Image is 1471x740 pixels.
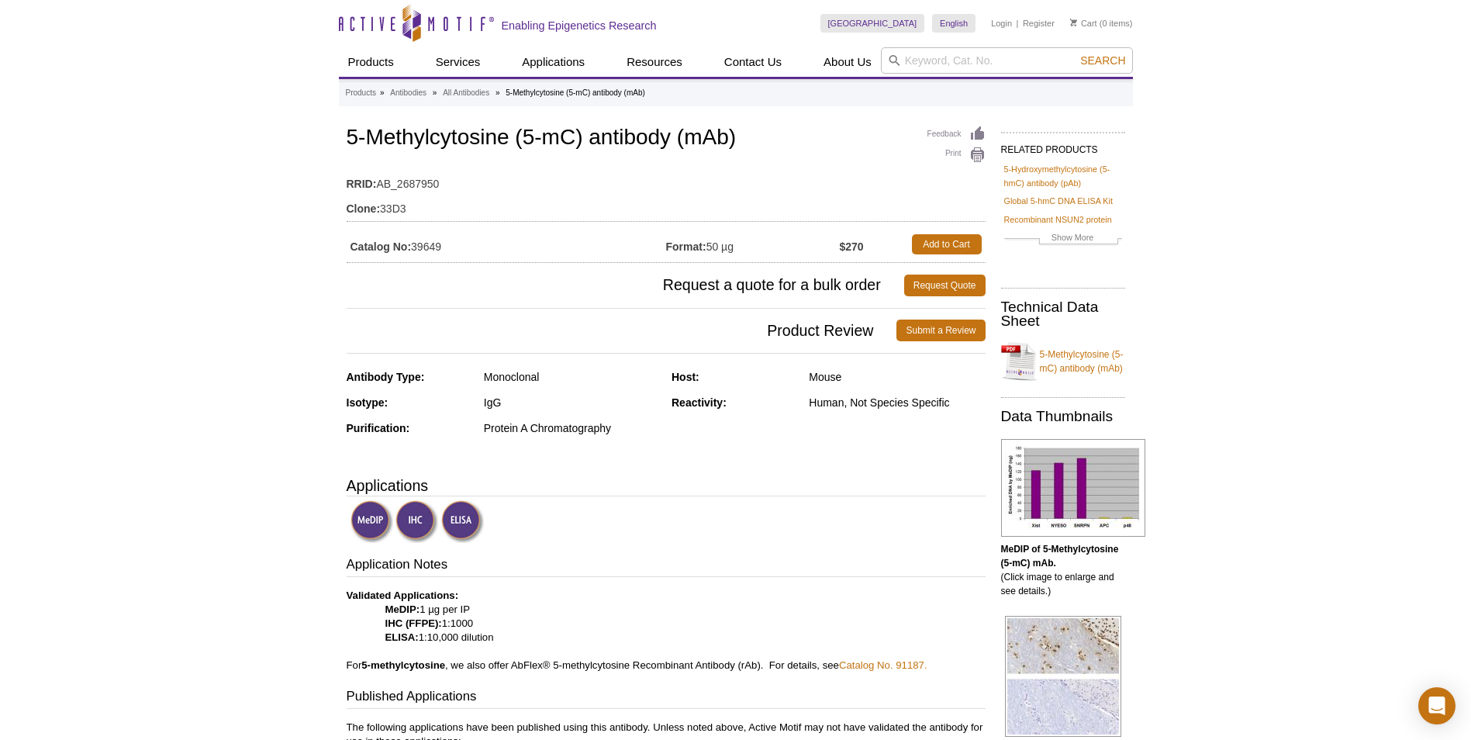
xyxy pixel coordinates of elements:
[502,19,657,33] h2: Enabling Epigenetics Research
[1001,132,1125,160] h2: RELATED PRODUCTS
[426,47,490,77] a: Services
[347,177,377,191] strong: RRID:
[1023,18,1055,29] a: Register
[347,687,986,709] h3: Published Applications
[715,47,791,77] a: Contact Us
[1001,542,1125,598] p: (Click image to enlarge and see details.)
[1004,194,1113,208] a: Global 5-hmC DNA ELISA Kit
[672,371,699,383] strong: Host:
[839,240,863,254] strong: $270
[666,240,706,254] strong: Format:
[839,659,927,671] a: Catalog No. 91187.
[1001,338,1125,385] a: 5-Methylcytosine (5-mC) antibody (mAb)
[1001,410,1125,424] h2: Data Thumbnails
[347,126,986,152] h1: 5-Methylcytosine (5-mC) antibody (mAb)
[350,240,412,254] strong: Catalog No:
[496,88,500,97] li: »
[390,86,426,100] a: Antibodies
[991,18,1012,29] a: Login
[1080,54,1125,67] span: Search
[904,275,986,296] a: Request Quote
[347,230,666,258] td: 39649
[347,396,388,409] strong: Isotype:
[506,88,645,97] li: 5-Methylcytosine (5-mC) antibody (mAb)
[347,474,986,497] h3: Applications
[1005,616,1121,737] img: 5-Methylcytosine (5-mC) antibody (mAb) tested by immunohistochemistry.
[347,168,986,192] td: AB_2687950
[927,147,986,164] a: Print
[1004,162,1122,190] a: 5-Hydroxymethylcytosine (5-hmC) antibody (pAb)
[441,500,484,543] img: Enzyme-linked Immunosorbent Assay Validated
[672,396,727,409] strong: Reactivity:
[1076,54,1130,67] button: Search
[927,126,986,143] a: Feedback
[433,88,437,97] li: »
[1070,18,1097,29] a: Cart
[1017,14,1019,33] li: |
[932,14,975,33] a: English
[347,202,381,216] strong: Clone:
[1418,687,1455,724] div: Open Intercom Messenger
[385,631,419,643] strong: ELISA:
[809,370,985,384] div: Mouse
[1070,19,1077,26] img: Your Cart
[339,47,403,77] a: Products
[443,86,489,100] a: All Antibodies
[1001,300,1125,328] h2: Technical Data Sheet
[814,47,881,77] a: About Us
[1001,544,1119,569] b: MeDIP of 5-Methylcytosine (5-mC) mAb.
[484,421,660,435] div: Protein A Chromatography
[484,396,660,410] div: IgG
[347,320,897,341] span: Product Review
[346,86,376,100] a: Products
[809,396,985,410] div: Human, Not Species Specific
[820,14,925,33] a: [GEOGRAPHIC_DATA]
[385,603,420,615] strong: MeDIP:
[350,500,393,543] img: Methyl-DNA Immunoprecipitation Validated
[1004,213,1112,226] a: Recombinant NSUN2 protein
[1001,439,1145,537] img: 5-Methylcytosine (5-mC) antibody (mAb) tested by MeDIP analysis.
[513,47,594,77] a: Applications
[380,88,385,97] li: »
[484,370,660,384] div: Monoclonal
[395,500,438,543] img: Immunohistochemistry Validated
[617,47,692,77] a: Resources
[361,659,445,671] b: 5-methylcytosine
[347,192,986,217] td: 33D3
[385,617,442,629] strong: IHC (FFPE):
[881,47,1133,74] input: Keyword, Cat. No.
[347,589,986,673] p: 1 µg per IP 1:1000 1:10,000 dilution For , we also offer AbFlex® 5-methylcytosine Recombinant Ant...
[347,371,425,383] strong: Antibody Type:
[347,422,410,434] strong: Purification:
[912,234,982,254] a: Add to Cart
[1004,230,1122,248] a: Show More
[896,320,985,341] a: Submit a Review
[1070,14,1133,33] li: (0 items)
[666,230,840,258] td: 50 µg
[347,275,904,296] span: Request a quote for a bulk order
[347,590,459,601] b: Validated Applications:
[347,555,986,577] h3: Application Notes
